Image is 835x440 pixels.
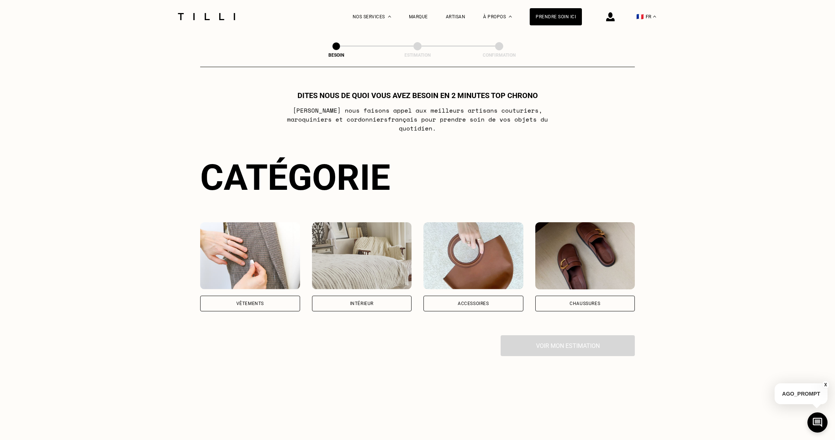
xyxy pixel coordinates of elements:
img: icône connexion [606,12,615,21]
div: Confirmation [462,53,536,58]
div: Chaussures [570,301,600,306]
p: AGO_PROMPT [775,383,828,404]
div: Estimation [380,53,455,58]
img: Menu déroulant [388,16,391,18]
div: Intérieur [350,301,374,306]
div: Vêtements [236,301,264,306]
img: Vêtements [200,222,300,289]
a: Marque [409,14,428,19]
a: Artisan [446,14,466,19]
h1: Dites nous de quoi vous avez besoin en 2 minutes top chrono [297,91,538,100]
div: Catégorie [200,157,635,198]
img: Accessoires [423,222,523,289]
div: Besoin [299,53,374,58]
img: Chaussures [535,222,635,289]
img: Logo du service de couturière Tilli [175,13,238,20]
img: menu déroulant [653,16,656,18]
span: 🇫🇷 [636,13,644,20]
div: Accessoires [458,301,489,306]
img: Intérieur [312,222,412,289]
p: [PERSON_NAME] nous faisons appel aux meilleurs artisans couturiers , maroquiniers et cordonniers ... [270,106,565,133]
button: X [822,381,829,389]
a: Prendre soin ici [530,8,582,25]
img: Menu déroulant à propos [509,16,512,18]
